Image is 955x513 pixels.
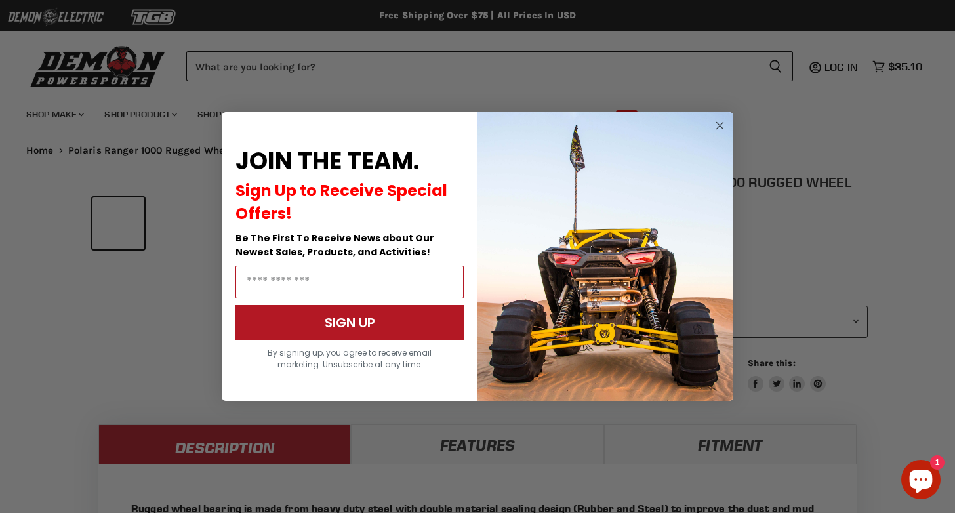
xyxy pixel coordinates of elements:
[235,266,464,298] input: Email Address
[268,347,432,370] span: By signing up, you agree to receive email marketing. Unsubscribe at any time.
[477,112,733,401] img: a9095488-b6e7-41ba-879d-588abfab540b.jpeg
[712,117,728,134] button: Close dialog
[235,180,447,224] span: Sign Up to Receive Special Offers!
[235,144,419,178] span: JOIN THE TEAM.
[235,232,434,258] span: Be The First To Receive News about Our Newest Sales, Products, and Activities!
[235,305,464,340] button: SIGN UP
[897,460,945,503] inbox-online-store-chat: Shopify online store chat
